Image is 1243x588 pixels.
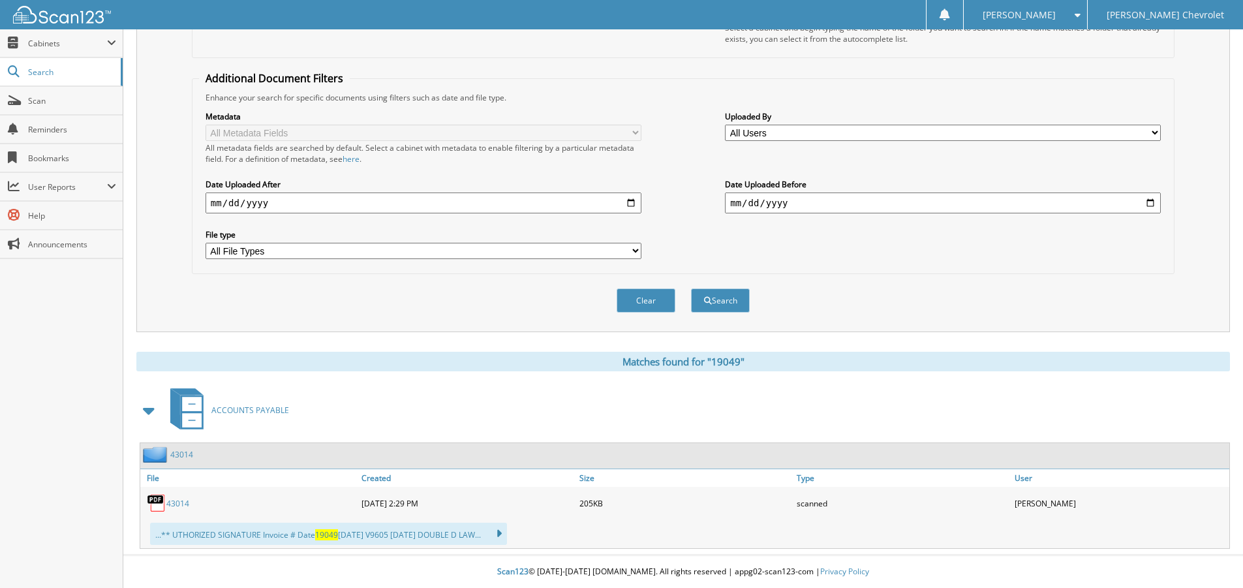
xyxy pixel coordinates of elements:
[206,142,641,164] div: All metadata fields are searched by default. Select a cabinet with metadata to enable filtering b...
[28,67,114,78] span: Search
[725,22,1161,44] div: Select a cabinet and begin typing the name of the folder you want to search in. If the name match...
[28,239,116,250] span: Announcements
[576,469,794,487] a: Size
[28,153,116,164] span: Bookmarks
[1107,11,1224,19] span: [PERSON_NAME] Chevrolet
[793,490,1011,516] div: scanned
[343,153,360,164] a: here
[820,566,869,577] a: Privacy Policy
[983,11,1056,19] span: [PERSON_NAME]
[725,193,1161,213] input: end
[136,352,1230,371] div: Matches found for "19049"
[1011,490,1229,516] div: [PERSON_NAME]
[1178,525,1243,588] iframe: Chat Widget
[147,493,166,513] img: PDF.png
[199,71,350,85] legend: Additional Document Filters
[315,529,338,540] span: 19049
[358,490,576,516] div: [DATE] 2:29 PM
[143,446,170,463] img: folder2.png
[691,288,750,313] button: Search
[170,449,193,460] a: 43014
[166,498,189,509] a: 43014
[162,384,289,436] a: ACCOUNTS PAYABLE
[358,469,576,487] a: Created
[123,556,1243,588] div: © [DATE]-[DATE] [DOMAIN_NAME]. All rights reserved | appg02-scan123-com |
[725,179,1161,190] label: Date Uploaded Before
[28,124,116,135] span: Reminders
[28,181,107,193] span: User Reports
[199,92,1167,103] div: Enhance your search for specific documents using filters such as date and file type.
[725,111,1161,122] label: Uploaded By
[28,38,107,49] span: Cabinets
[617,288,675,313] button: Clear
[28,210,116,221] span: Help
[1011,469,1229,487] a: User
[211,405,289,416] span: ACCOUNTS PAYABLE
[206,179,641,190] label: Date Uploaded After
[150,523,507,545] div: ...** UTHORIZED SIGNATURE Invoice # Date [DATE] V9605 [DATE] DOUBLE D LAW...
[28,95,116,106] span: Scan
[497,566,529,577] span: Scan123
[576,490,794,516] div: 205KB
[793,469,1011,487] a: Type
[206,193,641,213] input: start
[140,469,358,487] a: File
[13,6,111,23] img: scan123-logo-white.svg
[206,229,641,240] label: File type
[206,111,641,122] label: Metadata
